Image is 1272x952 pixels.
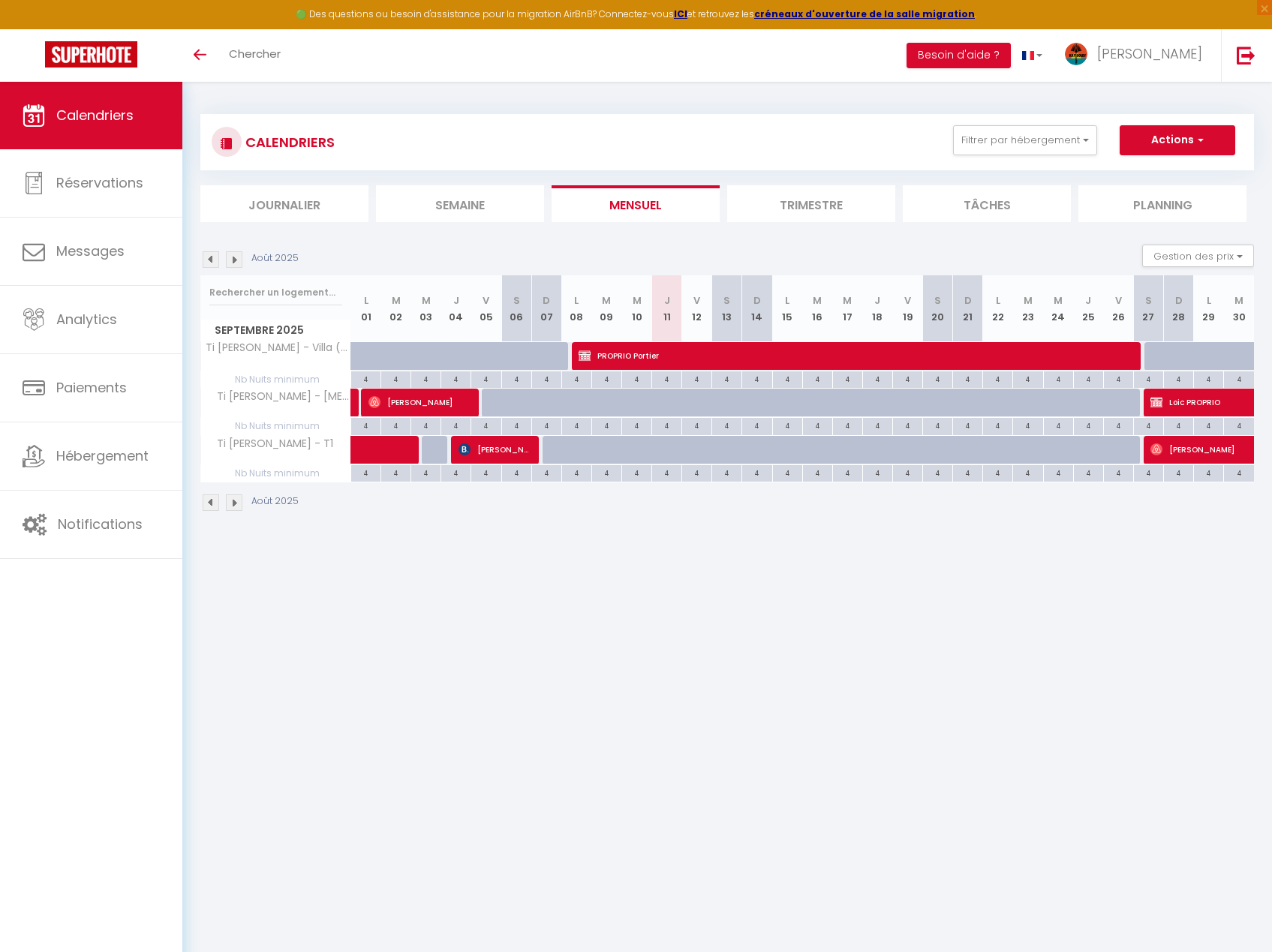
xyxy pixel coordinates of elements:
[351,371,380,386] div: 4
[381,371,410,386] div: 4
[58,515,143,533] span: Notifications
[1224,418,1254,432] div: 4
[843,293,852,308] abbr: M
[923,418,952,432] div: 4
[903,185,1071,222] li: Tâches
[1013,465,1042,479] div: 4
[56,446,149,465] span: Hébergement
[773,465,802,479] div: 4
[1164,371,1193,386] div: 4
[471,418,501,432] div: 4
[803,418,832,432] div: 4
[364,293,368,308] abbr: L
[251,251,299,266] p: Août 2025
[453,293,459,308] abbr: J
[574,293,579,308] abbr: L
[893,371,922,386] div: 4
[652,371,681,386] div: 4
[532,418,561,432] div: 4
[422,293,431,308] abbr: M
[229,46,281,62] span: Chercher
[591,275,621,342] th: 09
[674,8,687,20] strong: ICI
[1224,371,1254,386] div: 4
[1224,275,1254,342] th: 30
[923,371,952,386] div: 4
[592,418,621,432] div: 4
[56,173,143,192] span: Réservations
[682,418,711,432] div: 4
[1044,418,1073,432] div: 4
[543,293,550,308] abbr: D
[622,371,651,386] div: 4
[863,465,892,479] div: 4
[753,293,761,308] abbr: D
[1175,293,1183,308] abbr: D
[682,275,712,342] th: 12
[1134,371,1163,386] div: 4
[1208,884,1261,941] iframe: Chat
[1085,293,1091,308] abbr: J
[682,371,711,386] div: 4
[376,185,544,222] li: Semaine
[923,465,952,479] div: 4
[45,41,137,68] img: Super Booking
[203,436,337,452] span: Ti [PERSON_NAME] - T1
[471,371,501,386] div: 4
[1234,293,1243,308] abbr: M
[351,418,380,432] div: 4
[592,465,621,479] div: 4
[502,371,531,386] div: 4
[802,275,832,342] th: 16
[242,125,335,159] h3: CALENDRIERS
[1024,293,1033,308] abbr: M
[622,465,651,479] div: 4
[368,388,468,416] span: [PERSON_NAME]
[664,293,670,308] abbr: J
[773,371,802,386] div: 4
[502,465,531,479] div: 4
[1134,418,1163,432] div: 4
[1224,465,1254,479] div: 4
[561,275,591,342] th: 08
[411,371,441,386] div: 4
[218,29,292,82] a: Chercher
[483,293,489,308] abbr: V
[652,418,681,432] div: 4
[201,320,350,341] span: Septembre 2025
[201,465,350,482] span: Nb Nuits minimum
[562,465,591,479] div: 4
[907,43,1011,68] button: Besoin d'aide ?
[833,465,862,479] div: 4
[996,293,1000,308] abbr: L
[459,435,528,464] span: [PERSON_NAME]
[773,418,802,432] div: 4
[893,418,922,432] div: 4
[723,293,730,308] abbr: S
[983,371,1012,386] div: 4
[1194,465,1223,479] div: 4
[1142,245,1254,267] button: Gestion des prix
[1164,418,1193,432] div: 4
[602,293,611,308] abbr: M
[622,418,651,432] div: 4
[742,275,772,342] th: 14
[953,275,983,342] th: 21
[471,465,501,479] div: 4
[1074,465,1103,479] div: 4
[532,371,561,386] div: 4
[893,465,922,479] div: 4
[1115,293,1122,308] abbr: V
[562,371,591,386] div: 4
[351,465,380,479] div: 4
[803,371,832,386] div: 4
[1074,371,1103,386] div: 4
[201,371,350,388] span: Nb Nuits minimum
[1103,275,1133,342] th: 26
[953,371,982,386] div: 4
[693,293,700,308] abbr: V
[1104,418,1133,432] div: 4
[832,275,862,342] th: 17
[579,341,1129,370] span: PROPRIO Portier
[727,185,895,222] li: Trimestre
